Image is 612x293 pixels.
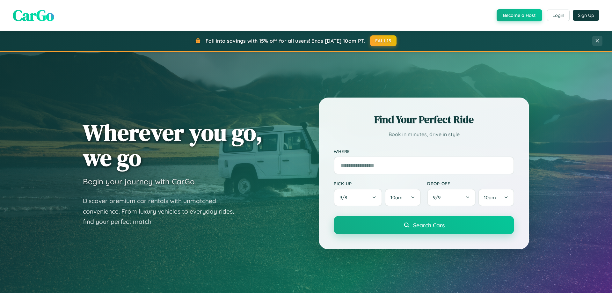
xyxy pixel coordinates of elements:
[83,177,195,186] h3: Begin your journey with CarGo
[206,38,365,44] span: Fall into savings with 15% off for all users! Ends [DATE] 10am PT.
[334,113,514,127] h2: Find Your Perfect Ride
[390,194,403,201] span: 10am
[339,194,350,201] span: 9 / 8
[573,10,599,21] button: Sign Up
[334,149,514,154] label: Where
[484,194,496,201] span: 10am
[413,222,445,229] span: Search Cars
[334,189,382,206] button: 9/8
[547,10,570,21] button: Login
[427,189,476,206] button: 9/9
[427,181,514,186] label: Drop-off
[334,216,514,234] button: Search Cars
[478,189,514,206] button: 10am
[83,120,263,170] h1: Wherever you go, we go
[385,189,421,206] button: 10am
[497,9,542,21] button: Become a Host
[433,194,444,201] span: 9 / 9
[13,5,54,26] span: CarGo
[334,130,514,139] p: Book in minutes, drive in style
[83,196,242,227] p: Discover premium car rentals with unmatched convenience. From luxury vehicles to everyday rides, ...
[334,181,421,186] label: Pick-up
[370,35,397,46] button: FALL15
